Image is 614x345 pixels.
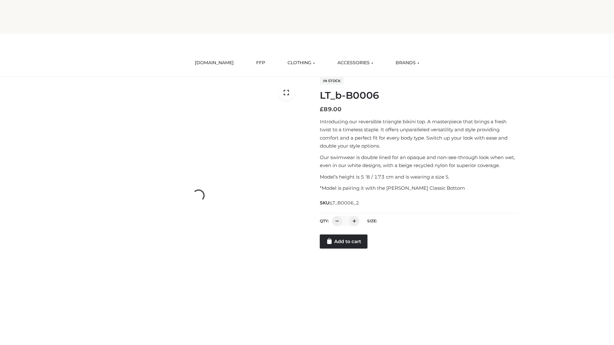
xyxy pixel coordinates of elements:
p: Introducing our reversible triangle bikini top. A masterpiece that brings a fresh twist to a time... [320,118,519,150]
span: In stock [320,77,344,85]
span: SKU: [320,199,360,207]
p: Model’s height is 5 ‘8 / 173 cm and is wearing a size S. [320,173,519,181]
span: £ [320,106,324,113]
a: BRANDS [391,56,424,70]
a: [DOMAIN_NAME] [190,56,239,70]
p: *Model is pairing it with the [PERSON_NAME] Classic Bottom [320,184,519,192]
a: Add to cart [320,234,367,249]
a: ACCESSORIES [333,56,378,70]
label: Size: [367,218,377,223]
a: CLOTHING [283,56,320,70]
a: FFP [251,56,270,70]
bdi: 89.00 [320,106,342,113]
p: Our swimwear is double lined for an opaque and non-see-through look when wet, even in our white d... [320,153,519,170]
label: QTY: [320,218,329,223]
h1: LT_b-B0006 [320,90,519,101]
span: LT_B0006_2 [330,200,359,206]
